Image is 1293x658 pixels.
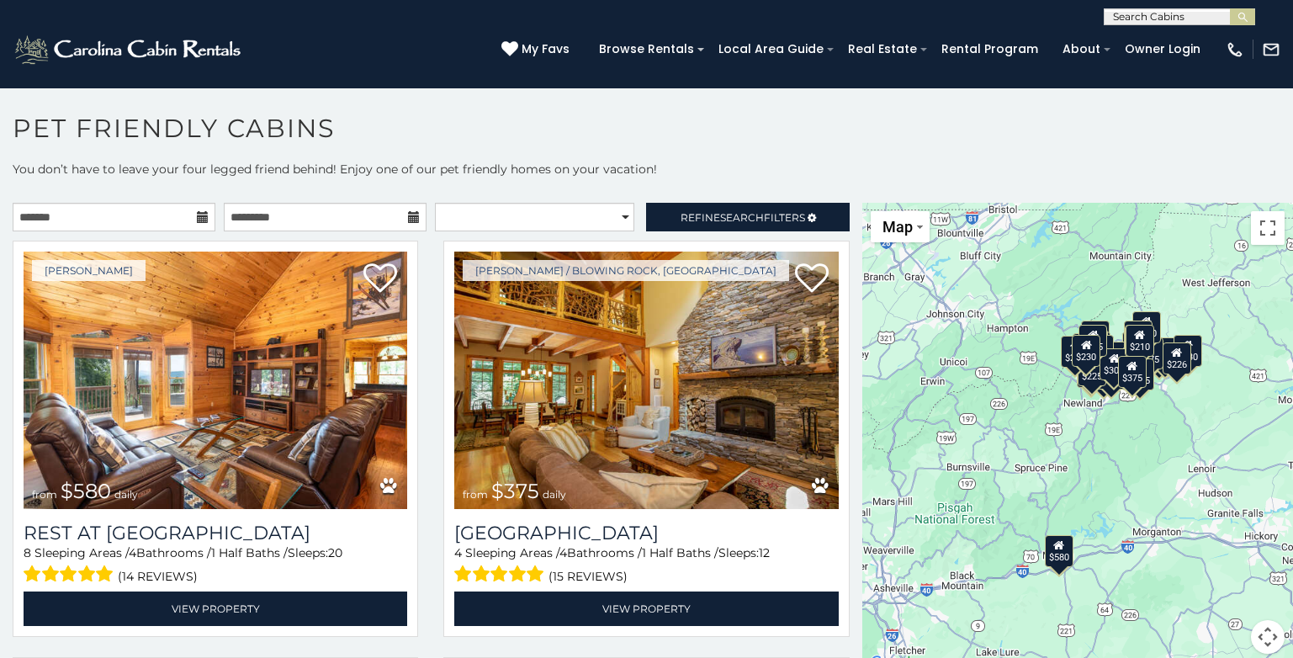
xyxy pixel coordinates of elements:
[454,252,838,509] a: Mountain Song Lodge from $375 daily
[720,211,764,224] span: Search
[591,36,702,62] a: Browse Rentals
[118,565,198,587] span: (14 reviews)
[454,545,462,560] span: 4
[710,36,832,62] a: Local Area Guide
[1118,356,1147,388] div: $375
[32,488,57,501] span: from
[24,252,407,509] a: Rest at Mountain Crest from $580 daily
[1251,620,1285,654] button: Map camera controls
[1116,36,1209,62] a: Owner Login
[1132,311,1161,343] div: $320
[646,203,849,231] a: RefineSearchFilters
[1045,535,1073,567] div: $580
[1061,336,1089,368] div: $260
[32,260,146,281] a: [PERSON_NAME]
[1151,337,1179,369] div: $380
[543,488,566,501] span: daily
[24,544,407,587] div: Sleeping Areas / Bathrooms / Sleeps:
[882,218,913,236] span: Map
[24,522,407,544] a: Rest at [GEOGRAPHIC_DATA]
[61,479,111,503] span: $580
[24,252,407,509] img: Rest at Mountain Crest
[463,488,488,501] span: from
[114,488,138,501] span: daily
[454,522,838,544] h3: Mountain Song Lodge
[559,545,567,560] span: 4
[1081,321,1110,353] div: $325
[24,545,31,560] span: 8
[1078,325,1107,357] div: $425
[1124,321,1153,353] div: $360
[491,479,539,503] span: $375
[681,211,805,224] span: Refine Filters
[1251,211,1285,245] button: Toggle fullscreen view
[24,522,407,544] h3: Rest at Mountain Crest
[1226,40,1244,59] img: phone-regular-white.png
[1173,335,1201,367] div: $930
[840,36,925,62] a: Real Estate
[871,211,930,242] button: Change map style
[1054,36,1109,62] a: About
[522,40,570,58] span: My Favs
[363,262,397,297] a: Add to favorites
[13,33,246,66] img: White-1-2.png
[1078,354,1106,386] div: $225
[454,252,838,509] img: Mountain Song Lodge
[454,544,838,587] div: Sleeping Areas / Bathrooms / Sleeps:
[454,522,838,544] a: [GEOGRAPHIC_DATA]
[211,545,288,560] span: 1 Half Baths /
[129,545,136,560] span: 4
[548,565,628,587] span: (15 reviews)
[1126,325,1154,357] div: $210
[1077,356,1105,388] div: $355
[454,592,838,626] a: View Property
[463,260,789,281] a: [PERSON_NAME] / Blowing Rock, [GEOGRAPHIC_DATA]
[759,545,770,560] span: 12
[1072,335,1100,367] div: $230
[328,545,342,560] span: 20
[933,36,1047,62] a: Rental Program
[1100,348,1128,380] div: $305
[642,545,718,560] span: 1 Half Baths /
[795,262,829,297] a: Add to favorites
[1163,342,1191,374] div: $226
[1262,40,1280,59] img: mail-regular-white.png
[24,592,407,626] a: View Property
[501,40,574,59] a: My Favs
